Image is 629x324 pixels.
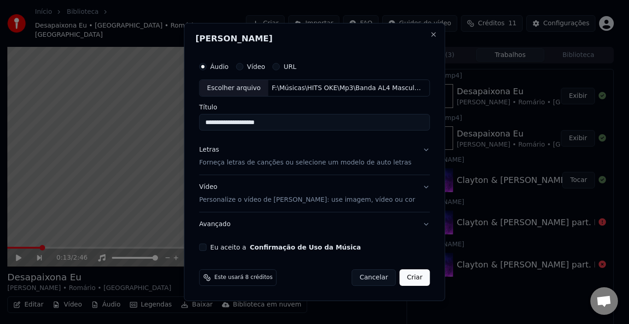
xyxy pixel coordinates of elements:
[199,212,430,236] button: Avançado
[199,138,430,175] button: LetrasForneça letras de canções ou selecione um modelo de auto letras
[247,63,265,70] label: Vídeo
[210,63,229,70] label: Áudio
[199,104,430,111] label: Título
[199,176,430,212] button: VídeoPersonalize o vídeo de [PERSON_NAME]: use imagem, vídeo ou cor
[199,183,415,205] div: Vídeo
[284,63,297,70] label: URL
[210,244,361,250] label: Eu aceito a
[400,269,430,286] button: Criar
[250,244,361,250] button: Eu aceito a
[215,274,273,281] span: Este usará 8 créditos
[268,84,425,93] div: F:\Músicas\HITS OKE\Mp3\Banda AL4 Masculino 3.mp3
[199,146,219,155] div: Letras
[200,80,268,97] div: Escolher arquivo
[199,159,412,168] p: Forneça letras de canções ou selecione um modelo de auto letras
[352,269,396,286] button: Cancelar
[196,34,434,43] h2: [PERSON_NAME]
[199,195,415,205] p: Personalize o vídeo de [PERSON_NAME]: use imagem, vídeo ou cor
